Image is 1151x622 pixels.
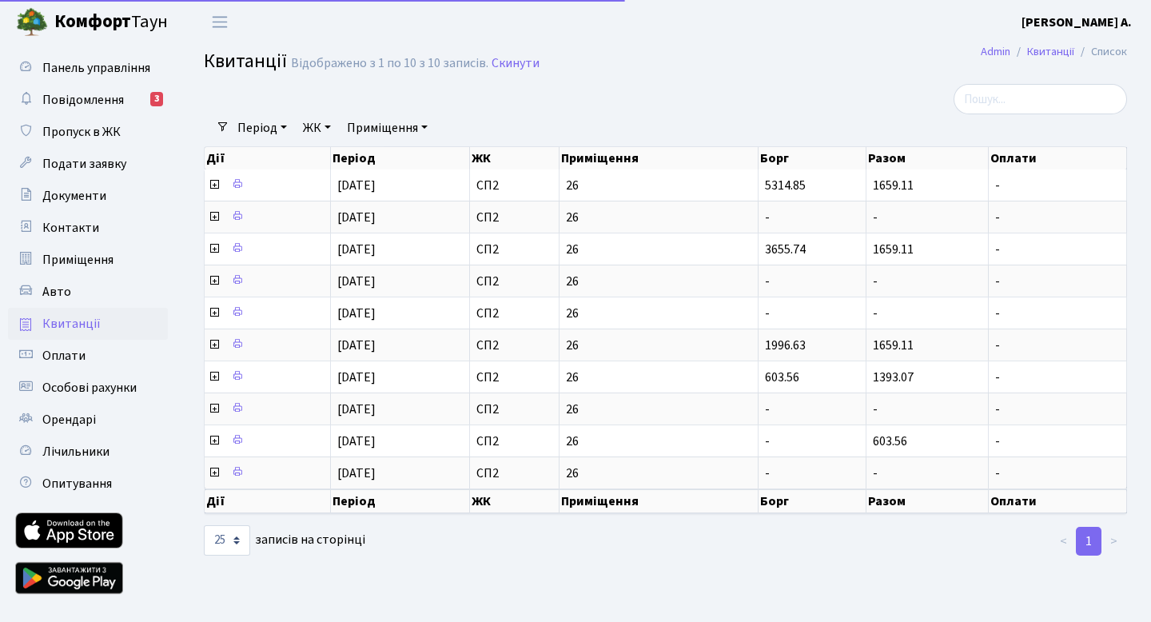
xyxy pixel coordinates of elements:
span: 1659.11 [873,241,914,258]
span: - [765,209,770,226]
a: ЖК [297,114,337,142]
b: Комфорт [54,9,131,34]
li: Список [1074,43,1127,61]
span: [DATE] [337,433,376,450]
span: СП2 [476,275,552,288]
span: Контакти [42,219,99,237]
span: - [765,401,770,418]
th: Період [331,147,470,169]
span: Авто [42,283,71,301]
span: 26 [566,371,751,384]
span: Опитування [42,475,112,492]
a: Орендарі [8,404,168,436]
span: 26 [566,243,751,256]
span: 5314.85 [765,177,806,194]
th: Борг [759,489,866,513]
th: Оплати [989,147,1127,169]
th: Дії [205,489,331,513]
a: Особові рахунки [8,372,168,404]
span: - [995,403,1120,416]
span: [DATE] [337,401,376,418]
span: Приміщення [42,251,114,269]
th: Приміщення [560,147,759,169]
span: СП2 [476,403,552,416]
span: 26 [566,435,751,448]
a: Квитанції [1027,43,1074,60]
span: [DATE] [337,177,376,194]
span: - [995,307,1120,320]
a: Admin [981,43,1010,60]
span: 603.56 [765,369,799,386]
span: СП2 [476,179,552,192]
th: Період [331,489,470,513]
span: Повідомлення [42,91,124,109]
span: 26 [566,307,751,320]
span: СП2 [476,467,552,480]
span: [DATE] [337,465,376,482]
a: Контакти [8,212,168,244]
span: СП2 [476,435,552,448]
a: Квитанції [8,308,168,340]
span: 1996.63 [765,337,806,354]
span: Особові рахунки [42,379,137,397]
a: Скинути [492,56,540,71]
a: Авто [8,276,168,308]
span: 26 [566,467,751,480]
span: [DATE] [337,337,376,354]
th: Разом [866,147,989,169]
a: Повідомлення3 [8,84,168,116]
span: - [995,435,1120,448]
th: ЖК [470,147,560,169]
a: Опитування [8,468,168,500]
span: 26 [566,339,751,352]
span: Таун [54,9,168,36]
span: Подати заявку [42,155,126,173]
span: 26 [566,211,751,224]
a: Подати заявку [8,148,168,180]
a: Панель управління [8,52,168,84]
span: СП2 [476,307,552,320]
span: - [995,339,1120,352]
span: 26 [566,403,751,416]
b: [PERSON_NAME] А. [1022,14,1132,31]
a: Період [231,114,293,142]
span: - [995,243,1120,256]
span: 3655.74 [765,241,806,258]
span: СП2 [476,371,552,384]
span: - [873,305,878,322]
span: 1659.11 [873,177,914,194]
span: - [873,273,878,290]
span: - [765,433,770,450]
span: - [765,273,770,290]
span: Оплати [42,347,86,365]
span: 1659.11 [873,337,914,354]
span: 26 [566,179,751,192]
span: 603.56 [873,433,907,450]
span: [DATE] [337,305,376,322]
span: Квитанції [42,315,101,333]
span: - [995,467,1120,480]
button: Переключити навігацію [200,9,240,35]
a: Приміщення [8,244,168,276]
a: [PERSON_NAME] А. [1022,13,1132,32]
span: [DATE] [337,209,376,226]
span: 26 [566,275,751,288]
span: - [995,275,1120,288]
span: 1393.07 [873,369,914,386]
a: Оплати [8,340,168,372]
span: - [873,465,878,482]
span: [DATE] [337,369,376,386]
span: - [995,211,1120,224]
select: записів на сторінці [204,525,250,556]
span: Пропуск в ЖК [42,123,121,141]
div: 3 [150,92,163,106]
a: Лічильники [8,436,168,468]
label: записів на сторінці [204,525,365,556]
a: 1 [1076,527,1101,556]
a: Пропуск в ЖК [8,116,168,148]
th: Борг [759,147,866,169]
span: - [765,305,770,322]
th: Разом [866,489,989,513]
span: - [765,465,770,482]
input: Пошук... [954,84,1127,114]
